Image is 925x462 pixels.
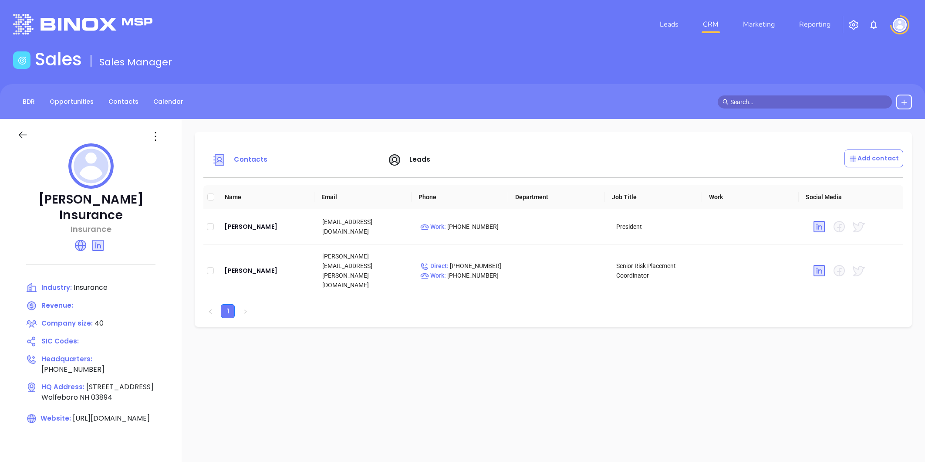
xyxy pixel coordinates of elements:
a: CRM [699,16,722,33]
span: Work : [420,272,446,279]
p: [PHONE_NUMBER] [420,271,504,280]
th: Department [508,185,605,209]
span: Headquarters: [41,354,92,363]
li: 1 [221,304,235,318]
button: left [203,304,217,318]
span: Direct : [420,262,449,269]
p: Insurance [17,223,164,235]
img: profile logo [68,143,114,189]
span: Company size: [41,319,93,328]
th: Name [218,185,314,209]
span: HQ Address: [41,382,84,391]
p: [PERSON_NAME] Insurance [17,192,164,223]
img: logo [13,14,152,34]
span: left [208,309,213,314]
a: Contacts [103,95,144,109]
a: Leads [656,16,682,33]
img: user [893,18,907,32]
span: right [243,309,248,314]
p: [PHONE_NUMBER] [420,222,504,231]
th: Work [702,185,799,209]
li: Previous Page [203,304,217,318]
a: [PERSON_NAME] [224,265,308,276]
span: Contacts [234,155,267,164]
th: Phone [412,185,508,209]
p: [PHONE_NUMBER] [420,261,504,271]
p: Add contact [849,154,899,163]
span: [STREET_ADDRESS] Wolfeboro NH 03894 [41,382,154,402]
a: BDR [17,95,40,109]
span: Industry: [41,283,72,292]
span: [PHONE_NUMBER] [41,364,105,374]
img: iconNotification [868,20,879,30]
a: Marketing [739,16,778,33]
a: Calendar [148,95,189,109]
a: 1 [221,305,234,318]
span: Sales Manager [99,55,172,69]
span: Revenue: [41,301,73,310]
span: Insurance [74,282,108,292]
span: [URL][DOMAIN_NAME] [73,413,150,423]
span: 40 [95,318,104,328]
a: Opportunities [44,95,99,109]
a: Reporting [796,16,834,33]
span: Website: [26,414,71,423]
button: right [238,304,252,318]
th: Social Media [799,185,895,209]
a: [PERSON_NAME] [224,221,308,232]
li: Next Page [238,304,252,318]
span: Work : [420,223,446,230]
td: President [609,209,707,245]
span: search [722,99,729,105]
td: [EMAIL_ADDRESS][DOMAIN_NAME] [315,209,413,245]
th: Job Title [605,185,702,209]
td: [PERSON_NAME][EMAIL_ADDRESS][PERSON_NAME][DOMAIN_NAME] [315,245,413,297]
h1: Sales [35,49,82,70]
span: Leads [409,155,431,164]
input: Search… [730,97,887,107]
span: SIC Codes: [41,336,79,346]
img: iconSetting [848,20,859,30]
th: Email [314,185,411,209]
td: Senior Risk Placement Coordinator [609,245,707,297]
